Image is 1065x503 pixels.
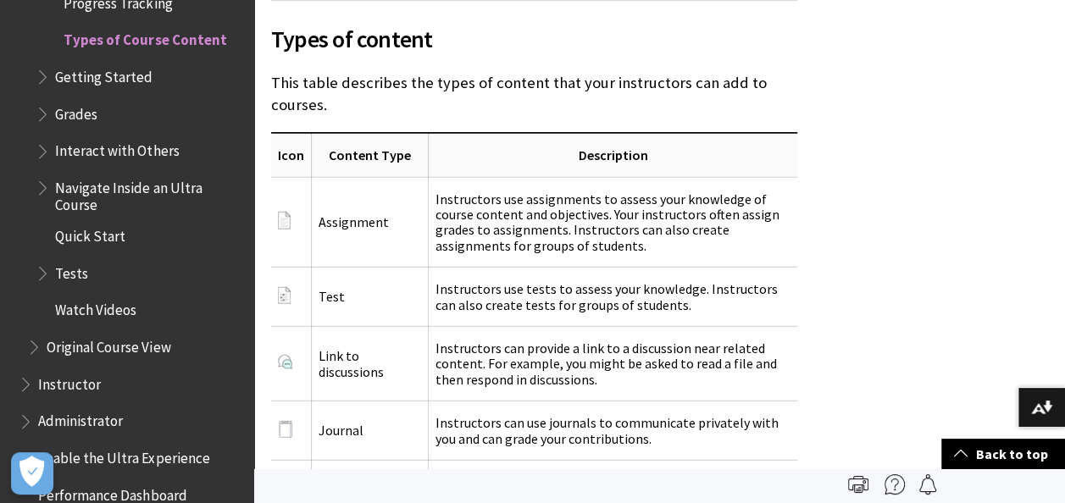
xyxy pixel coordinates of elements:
span: Navigate Inside an Ultra Course [55,174,242,213]
span: Interact with Others [55,137,179,160]
td: Instructors can provide a link to a discussion near related content. For example, you might be as... [428,326,797,401]
td: Journal [312,401,429,461]
td: Instructors use tests to assess your knowledge. Instructors can also create tests for groups of s... [428,268,797,327]
span: Grades [55,100,97,123]
p: This table describes the types of content that your instructors can add to courses. [271,72,797,116]
td: Link to discussions [312,326,429,401]
img: Print [848,474,868,495]
button: Open Preferences [11,452,53,495]
span: Types of content [271,21,797,57]
th: Content Type [312,133,429,177]
td: Instructors use assignments to assess your knowledge of course content and objectives. Your instr... [428,177,797,268]
img: Follow this page [918,474,938,495]
th: Icon [271,133,312,177]
th: Description [428,133,797,177]
a: Back to top [941,439,1065,470]
img: More help [885,474,905,495]
td: Assignment [312,177,429,268]
span: Quick Start [55,222,125,245]
span: Getting Started [55,63,153,86]
td: Instructors can use journals to communicate privately with you and can grade your contributions. [428,401,797,461]
span: Instructor [38,370,101,393]
span: Enable the Ultra Experience [38,444,209,467]
span: Original Course View [47,333,170,356]
span: Watch Videos [55,296,136,319]
span: Tests [55,259,88,282]
td: Test [312,268,429,327]
span: Administrator [38,407,123,430]
span: Types of Course Content [64,26,226,49]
